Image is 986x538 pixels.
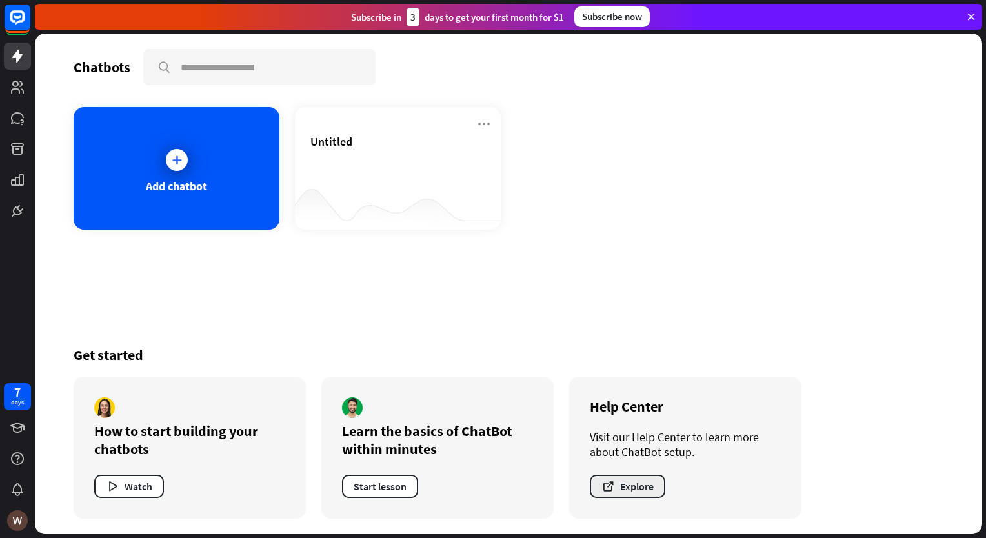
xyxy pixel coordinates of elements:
div: Help Center [590,397,781,415]
div: Learn the basics of ChatBot within minutes [342,422,533,458]
a: 7 days [4,383,31,410]
img: author [342,397,363,418]
div: Add chatbot [146,179,207,194]
div: 3 [407,8,419,26]
div: Subscribe in days to get your first month for $1 [351,8,564,26]
div: Get started [74,346,943,364]
div: Visit our Help Center to learn more about ChatBot setup. [590,430,781,459]
button: Watch [94,475,164,498]
img: author [94,397,115,418]
div: How to start building your chatbots [94,422,285,458]
span: Untitled [310,134,352,149]
button: Open LiveChat chat widget [10,5,49,44]
div: 7 [14,386,21,398]
div: days [11,398,24,407]
div: Subscribe now [574,6,650,27]
div: Chatbots [74,58,130,76]
button: Start lesson [342,475,418,498]
button: Explore [590,475,665,498]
